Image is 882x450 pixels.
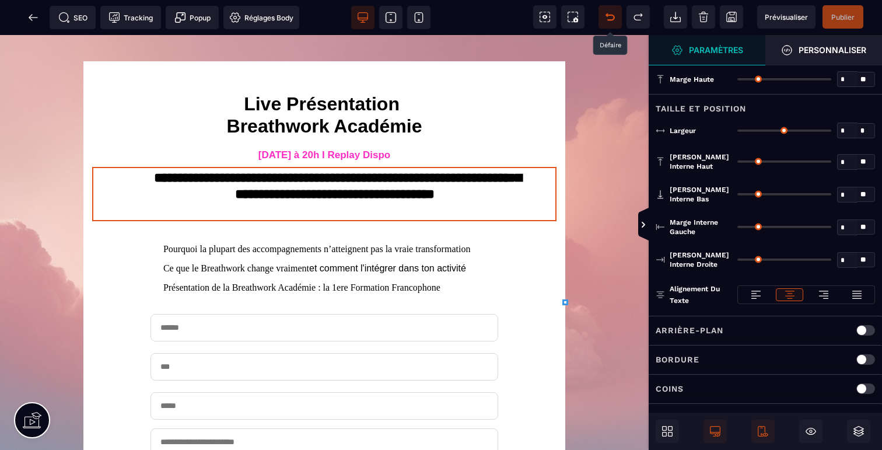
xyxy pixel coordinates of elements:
span: Enregistrer le contenu [822,5,863,29]
p: Bordure [656,353,699,367]
div: Taille et position [649,94,882,116]
span: Voir les composants [533,5,556,29]
span: Enregistrer [720,5,743,29]
span: Popup [174,12,211,23]
span: Marge interne gauche [670,218,731,236]
span: [PERSON_NAME] interne bas [670,185,731,204]
h1: Live Présentation Breathwork Académie [92,35,556,109]
span: et comment l'intégrer dans ton activité [163,228,466,238]
span: Métadata SEO [50,6,96,29]
span: Aperçu [757,5,815,29]
span: Voir mobile [407,6,430,29]
span: Ouvrir les calques [847,420,870,443]
span: Capture d'écran [561,5,584,29]
span: Créer une alerte modale [166,6,219,29]
span: [PERSON_NAME] interne droite [670,250,731,269]
span: Ce que le Breathwork change vraiment [163,228,309,238]
span: Nettoyage [692,5,715,29]
strong: Personnaliser [799,46,866,54]
span: Retour [22,6,45,29]
p: Alignement du texte [656,283,731,306]
span: Défaire [598,5,622,29]
span: Ouvrir le gestionnaire de styles [765,35,882,65]
span: Voir bureau [351,6,374,29]
p: Ombre [656,411,688,425]
span: Masquer le bloc [799,420,822,443]
span: Tracking [108,12,153,23]
span: Présentation de la Breathwork Académie : la 1ere Formation Francophone [163,247,440,257]
span: Ouvrir le gestionnaire de styles [649,35,765,65]
span: Ouvrir les blocs [656,420,679,443]
span: SEO [58,12,87,23]
span: Prévisualiser [765,13,808,22]
span: Marge haute [670,75,714,84]
span: Réglages Body [229,12,293,23]
span: Rétablir [626,5,650,29]
span: Publier [831,13,855,22]
p: Arrière-plan [656,323,723,337]
p: Coins [656,382,684,396]
span: Afficher les vues [649,208,660,243]
h2: [DATE] à 20h I Replay Dispo [92,109,556,132]
span: Largeur [670,126,696,135]
span: [PERSON_NAME] interne haut [670,152,731,171]
strong: Paramètres [689,46,743,54]
span: Afficher le mobile [751,420,775,443]
span: Voir tablette [379,6,402,29]
span: Afficher le desktop [703,420,727,443]
span: Pourquoi la plupart des accompagnements n’atteignent pas la vraie transformation [163,209,471,219]
span: Favicon [223,6,299,29]
span: Importer [664,5,687,29]
span: Code de suivi [100,6,161,29]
